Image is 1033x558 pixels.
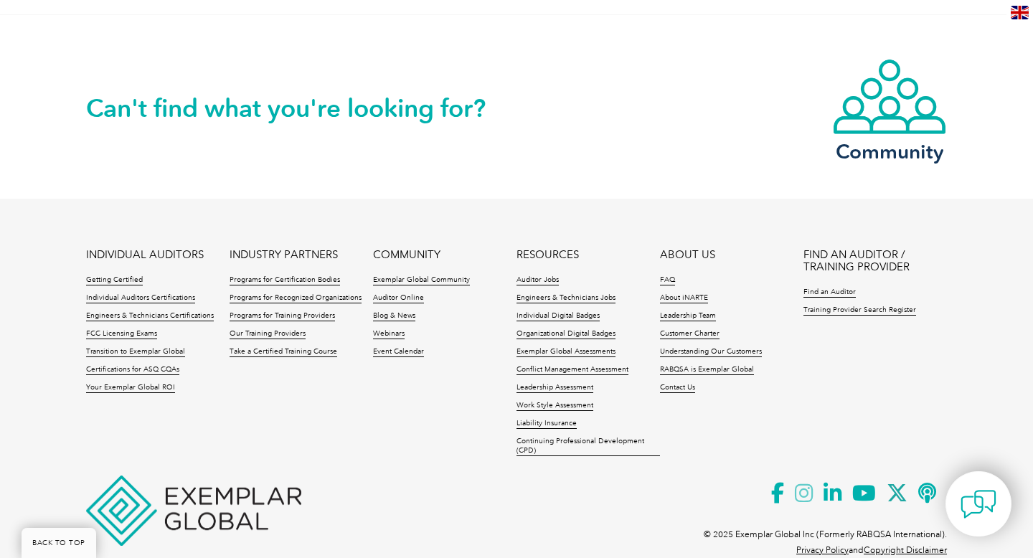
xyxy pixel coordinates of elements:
a: FAQ [660,275,675,285]
a: ABOUT US [660,249,715,261]
a: RABQSA is Exemplar Global [660,365,754,375]
a: INDUSTRY PARTNERS [230,249,338,261]
a: Event Calendar [373,347,424,357]
a: Exemplar Global Community [373,275,470,285]
p: © 2025 Exemplar Global Inc (Formerly RABQSA International). [704,526,947,542]
a: Transition to Exemplar Global [86,347,185,357]
a: RESOURCES [516,249,579,261]
img: en [1011,6,1029,19]
a: Individual Auditors Certifications [86,293,195,303]
a: Programs for Certification Bodies [230,275,340,285]
a: Auditor Online [373,293,424,303]
a: Copyright Disclaimer [864,545,947,555]
a: Liability Insurance [516,419,577,429]
a: FIND AN AUDITOR / TRAINING PROVIDER [803,249,947,273]
a: Customer Charter [660,329,720,339]
a: COMMUNITY [373,249,440,261]
a: Webinars [373,329,405,339]
a: Continuing Professional Development (CPD) [516,437,660,456]
a: Leadership Team [660,311,716,321]
a: Individual Digital Badges [516,311,600,321]
a: Organizational Digital Badges [516,329,615,339]
a: Privacy Policy [796,545,849,555]
h2: Can't find what you're looking for? [86,97,516,120]
img: icon-community.webp [832,58,947,136]
a: FCC Licensing Exams [86,329,157,339]
a: Work Style Assessment [516,401,593,411]
a: Engineers & Technicians Jobs [516,293,615,303]
a: Getting Certified [86,275,143,285]
img: contact-chat.png [961,486,996,522]
a: Certifications for ASQ CQAs [86,365,179,375]
a: Engineers & Technicians Certifications [86,311,214,321]
a: Leadership Assessment [516,383,593,393]
a: Understanding Our Customers [660,347,762,357]
a: Our Training Providers [230,329,306,339]
a: Training Provider Search Register [803,306,916,316]
a: About iNARTE [660,293,708,303]
a: Programs for Recognized Organizations [230,293,362,303]
p: and [796,542,947,558]
a: Auditor Jobs [516,275,559,285]
a: Contact Us [660,383,695,393]
a: BACK TO TOP [22,528,96,558]
a: Programs for Training Providers [230,311,335,321]
h3: Community [832,143,947,161]
a: Find an Auditor [803,288,856,298]
img: Exemplar Global [86,476,301,546]
a: Your Exemplar Global ROI [86,383,175,393]
a: Exemplar Global Assessments [516,347,615,357]
a: Conflict Management Assessment [516,365,628,375]
a: Community [832,58,947,161]
a: Blog & News [373,311,415,321]
a: Take a Certified Training Course [230,347,337,357]
a: INDIVIDUAL AUDITORS [86,249,204,261]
